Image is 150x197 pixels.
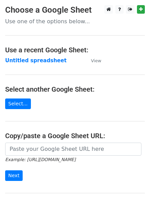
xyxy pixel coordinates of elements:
a: Untitled spreadsheet [5,57,67,64]
h4: Copy/paste a Google Sheet URL: [5,132,145,140]
h4: Select another Google Sheet: [5,85,145,93]
a: Select... [5,98,31,109]
h4: Use a recent Google Sheet: [5,46,145,54]
input: Paste your Google Sheet URL here [5,143,141,156]
p: Use one of the options below... [5,18,145,25]
a: View [84,57,101,64]
small: Example: [URL][DOMAIN_NAME] [5,157,76,162]
h3: Choose a Google Sheet [5,5,145,15]
small: View [91,58,101,63]
input: Next [5,170,23,181]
